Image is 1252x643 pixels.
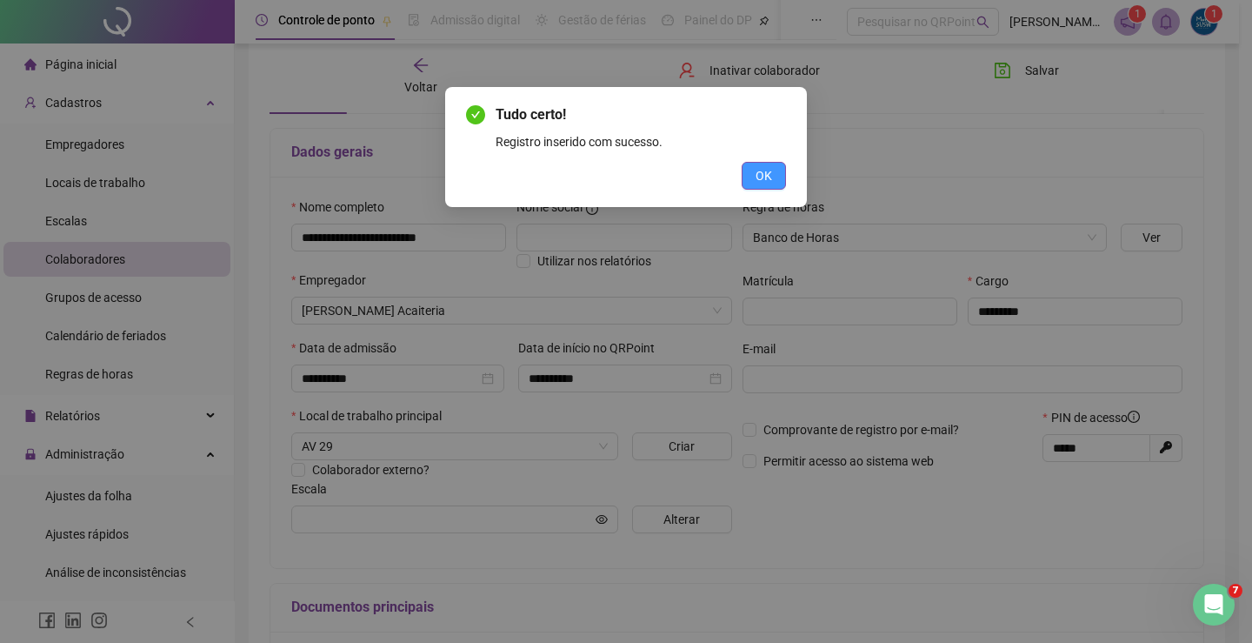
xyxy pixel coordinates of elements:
[496,135,663,149] span: Registro inserido com sucesso.
[1229,584,1242,598] span: 7
[496,106,566,123] span: Tudo certo!
[756,166,772,185] span: OK
[742,162,786,190] button: OK
[466,105,485,124] span: check-circle
[1193,584,1235,626] iframe: Intercom live chat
